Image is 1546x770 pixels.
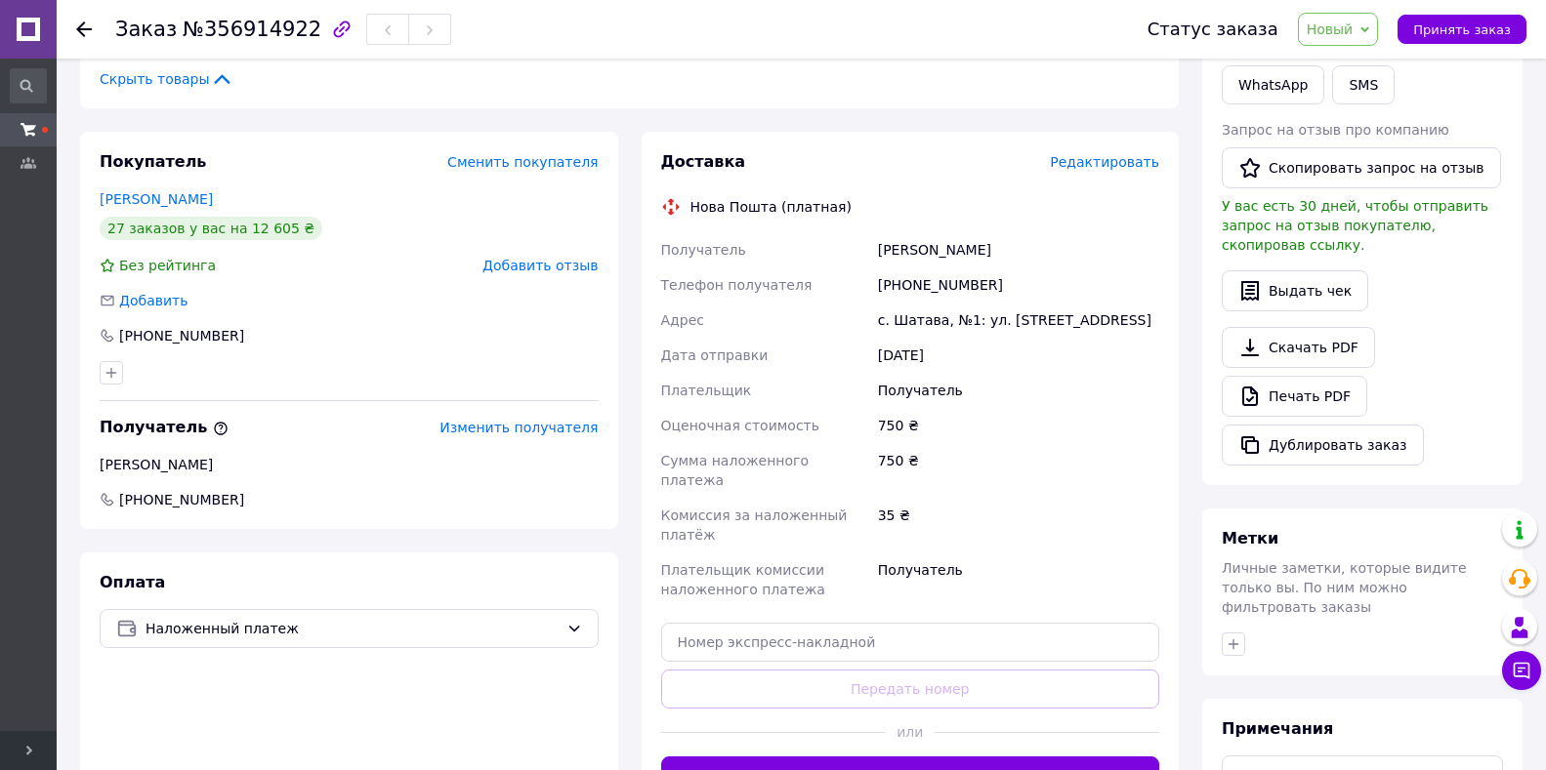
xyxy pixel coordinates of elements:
[661,418,820,433] span: Оценочная стоимость
[117,326,246,345] div: [PHONE_NUMBER]
[1502,651,1541,690] button: Чат с покупателем
[439,420,598,435] span: Изменить получателя
[1222,560,1467,615] span: Личные заметки, которые видите только вы. По ним можно фильтровать заказы
[1222,425,1424,466] button: Дублировать заказ
[100,573,165,591] span: Оплата
[117,490,246,509] span: [PHONE_NUMBER]
[874,552,1163,607] div: Получатель
[661,383,752,398] span: Плательщик
[874,373,1163,408] div: Получатель
[874,338,1163,373] div: [DATE]
[661,562,825,597] span: Плательщик комиссии наложенного платежа
[1332,65,1395,104] button: SMS
[661,152,746,171] span: Доставка
[1222,529,1278,547] span: Метки
[1307,21,1354,37] span: Новый
[76,20,92,39] div: Вернуться назад
[1222,270,1368,311] button: Выдать чек
[1222,122,1449,138] span: Запрос на отзыв про компанию
[100,418,229,436] span: Получатель
[183,18,321,41] span: №356914922
[885,722,935,742] span: или
[1222,198,1488,253] span: У вас есть 30 дней, чтобы отправить запрос на отзыв покупателю, скопировав ссылку.
[100,191,213,207] a: [PERSON_NAME]
[874,303,1163,338] div: с. Шатава, №1: ул. [STREET_ADDRESS]
[100,69,233,89] span: Скрыть товары
[661,507,848,543] span: Комиссия за наложенный платёж
[447,154,598,170] span: Сменить покупателя
[1222,65,1324,104] a: WhatsApp
[1413,22,1511,37] span: Принять заказ
[1222,147,1501,188] button: Скопировать запрос на отзыв
[482,258,598,273] span: Добавить отзыв
[661,242,746,258] span: Получатель
[874,443,1163,498] div: 750 ₴
[1050,154,1159,170] span: Редактировать
[661,277,813,293] span: Телефон получателя
[661,347,769,363] span: Дата отправки
[661,312,704,328] span: Адрес
[1222,376,1367,417] a: Печать PDF
[115,18,177,41] span: Заказ
[1222,719,1333,738] span: Примечания
[1148,20,1278,39] div: Статус заказа
[119,258,216,273] span: Без рейтинга
[874,408,1163,443] div: 750 ₴
[874,267,1163,303] div: [PHONE_NUMBER]
[1222,327,1375,368] a: Скачать PDF
[146,618,559,639] span: Наложенный платеж
[874,232,1163,267] div: [PERSON_NAME]
[661,623,1160,662] input: Номер экспресс-накладной
[661,453,809,488] span: Сумма наложенного платежа
[100,217,322,240] div: 27 заказов у вас на 12 605 ₴
[119,293,188,308] span: Добавить
[1398,15,1526,44] button: Принять заказ
[686,197,857,217] div: Нова Пошта (платная)
[874,498,1163,552] div: 35 ₴
[100,152,206,171] span: Покупатель
[100,455,599,474] div: [PERSON_NAME]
